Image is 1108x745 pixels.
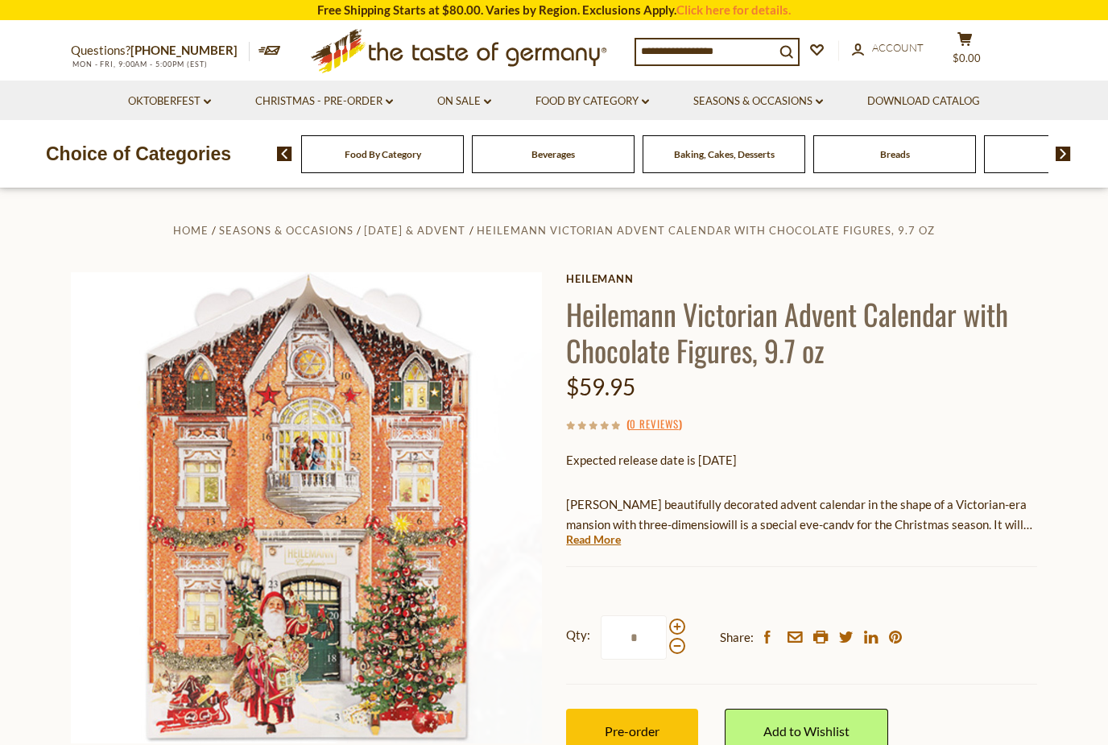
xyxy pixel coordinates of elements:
[674,148,775,160] a: Baking, Cakes, Desserts
[535,93,649,110] a: Food By Category
[531,148,575,160] a: Beverages
[630,416,679,433] a: 0 Reviews
[867,93,980,110] a: Download Catalog
[437,93,491,110] a: On Sale
[566,625,590,645] strong: Qty:
[477,224,935,237] a: Heilemann Victorian Advent Calendar with Chocolate Figures, 9.7 oz
[566,373,635,400] span: $59.95
[566,532,621,548] a: Read More
[852,39,924,57] a: Account
[255,93,393,110] a: Christmas - PRE-ORDER
[693,93,823,110] a: Seasons & Occasions
[71,272,542,743] img: Heilemann Victorian Advent Calendar with Chocolate Figures, 9.7 oz
[345,148,421,160] a: Food By Category
[566,450,1037,470] p: Expected release date is [DATE]
[941,31,989,72] button: $0.00
[566,296,1037,368] h1: Heilemann Victorian Advent Calendar with Chocolate Figures, 9.7 oz
[566,272,1037,285] a: Heilemann
[880,148,910,160] a: Breads
[720,627,754,648] span: Share:
[605,723,659,739] span: Pre-order
[872,41,924,54] span: Account
[173,224,209,237] a: Home
[219,224,353,237] a: Seasons & Occasions
[71,60,208,68] span: MON - FRI, 9:00AM - 5:00PM (EST)
[626,416,682,432] span: ( )
[277,147,292,161] img: previous arrow
[566,495,1037,535] p: [PERSON_NAME] beautifully decorated advent calendar in the shape of a Victorian-era mansion with ...
[130,43,238,57] a: [PHONE_NUMBER]
[1056,147,1071,161] img: next arrow
[71,40,250,61] p: Questions?
[601,615,667,660] input: Qty:
[128,93,211,110] a: Oktoberfest
[676,2,791,17] a: Click here for details.
[364,224,465,237] a: [DATE] & Advent
[953,52,981,64] span: $0.00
